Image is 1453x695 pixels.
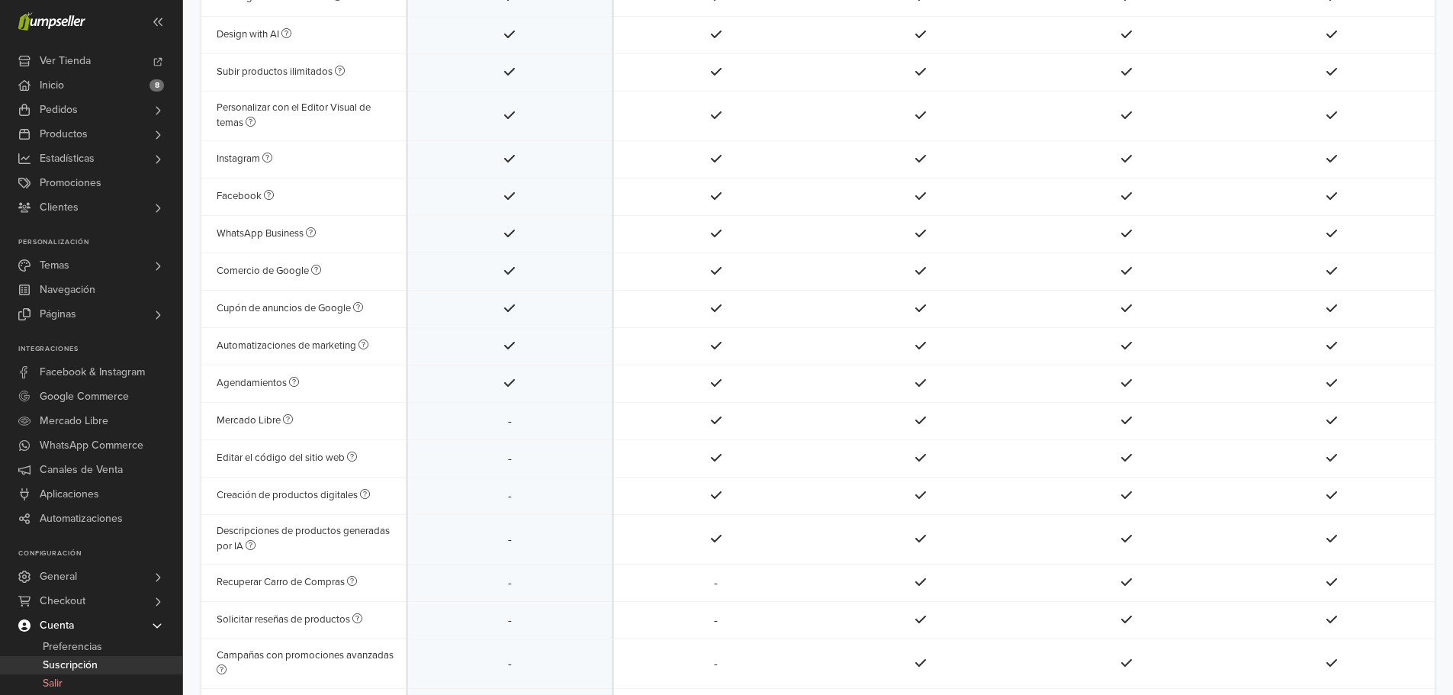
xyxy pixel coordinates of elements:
[407,564,613,601] td: -
[40,433,143,458] span: WhatsApp Commerce
[40,98,78,122] span: Pedidos
[612,564,818,601] td: -
[217,525,390,552] span: Descripciones de productos generadas por IA
[43,674,63,693] span: Salir
[40,482,99,507] span: Aplicaciones
[217,452,357,464] span: Editar el código del sitio web
[217,489,370,501] span: Creación de productos digitales
[40,302,76,327] span: Páginas
[217,302,363,314] span: Cupón de anuncios de Google
[407,477,613,514] td: -
[40,278,95,302] span: Navegación
[40,360,145,385] span: Facebook & Instagram
[612,639,818,688] td: -
[40,409,108,433] span: Mercado Libre
[217,153,272,165] span: Instagram
[40,253,69,278] span: Temas
[217,265,321,277] span: Comercio de Google
[40,385,129,409] span: Google Commerce
[217,101,371,129] span: Personalizar con el Editor Visual de temas
[407,439,613,477] td: -
[217,414,293,426] span: Mercado Libre
[217,66,345,78] span: Subir productos ilimitados
[40,73,64,98] span: Inicio
[407,639,613,688] td: -
[40,613,74,638] span: Cuenta
[43,638,102,656] span: Preferencias
[43,656,98,674] span: Suscripción
[18,238,182,247] p: Personalización
[217,649,394,677] span: Campañas con promociones avanzadas
[217,613,362,626] span: Solicitar reseñas de productos
[18,345,182,354] p: Integraciones
[40,146,95,171] span: Estadísticas
[40,458,123,482] span: Canales de Venta
[217,377,299,389] span: Agendamientos
[40,49,91,73] span: Ver Tienda
[40,565,77,589] span: General
[407,402,613,439] td: -
[217,576,357,588] span: Recuperar Carro de Compras
[40,589,85,613] span: Checkout
[217,28,291,40] span: Design with AI
[407,514,613,564] td: -
[40,507,123,531] span: Automatizaciones
[217,190,274,202] span: Facebook
[40,171,101,195] span: Promociones
[217,339,368,352] span: Automatizaciones de marketing
[407,601,613,639] td: -
[217,227,316,240] span: WhatsApp Business
[612,601,818,639] td: -
[40,122,88,146] span: Productos
[18,549,182,558] p: Configuración
[40,195,79,220] span: Clientes
[149,79,164,92] span: 8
